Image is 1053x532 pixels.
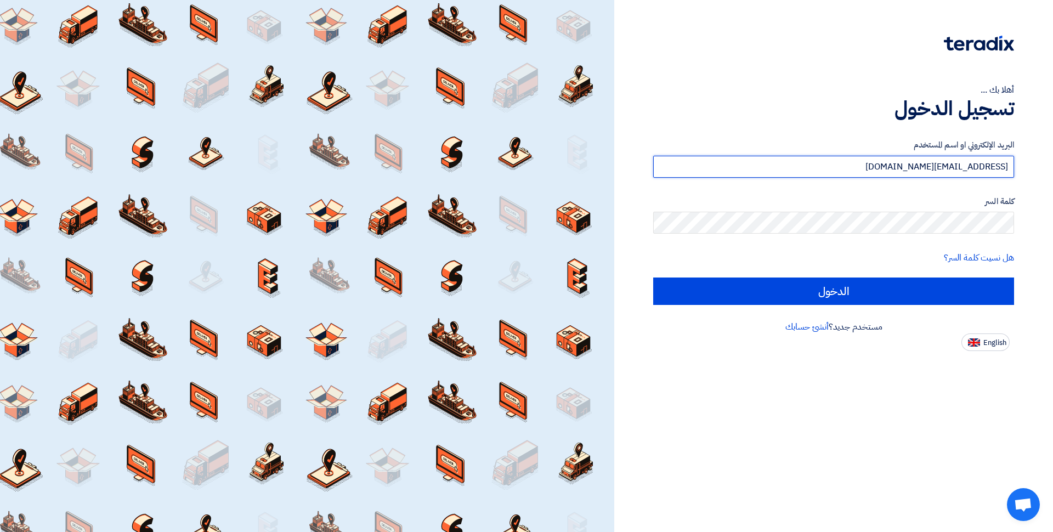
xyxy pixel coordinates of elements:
img: Teradix logo [944,36,1014,51]
button: English [961,333,1010,351]
a: أنشئ حسابك [785,320,829,333]
img: en-US.png [968,338,980,347]
label: البريد الإلكتروني او اسم المستخدم [653,139,1014,151]
h1: تسجيل الدخول [653,97,1014,121]
a: هل نسيت كلمة السر؟ [944,251,1014,264]
div: مستخدم جديد؟ [653,320,1014,333]
label: كلمة السر [653,195,1014,208]
input: الدخول [653,278,1014,305]
input: أدخل بريد العمل الإلكتروني او اسم المستخدم الخاص بك ... [653,156,1014,178]
div: أهلا بك ... [653,83,1014,97]
a: Open chat [1007,488,1040,521]
span: English [983,339,1006,347]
